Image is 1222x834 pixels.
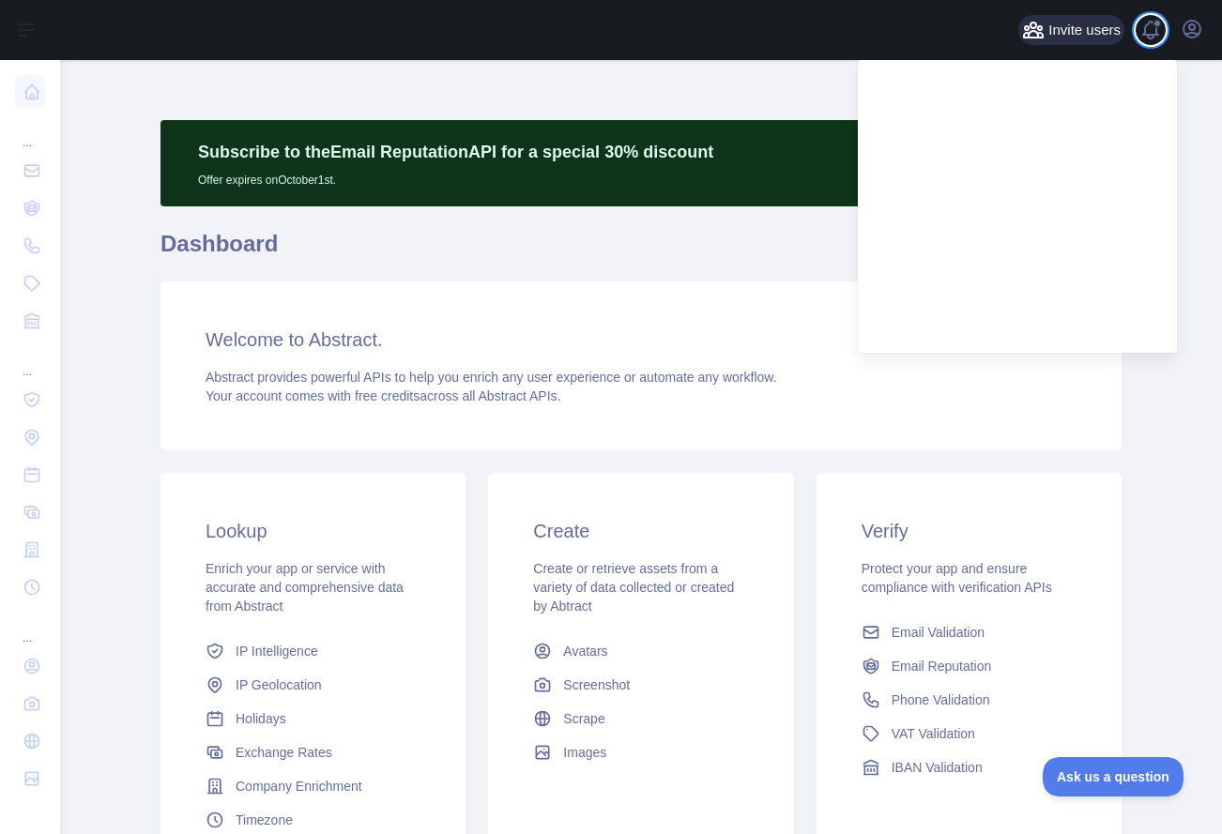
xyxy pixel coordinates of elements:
div: ... [15,113,45,150]
span: IP Intelligence [236,642,318,660]
div: ... [15,608,45,645]
a: Email Reputation [854,649,1084,683]
a: VAT Validation [854,717,1084,751]
span: Holidays [236,709,286,728]
a: Phone Validation [854,683,1084,717]
span: Scrape [563,709,604,728]
span: Phone Validation [892,690,990,709]
h1: Dashboard [160,229,1122,274]
span: Timezone [236,811,293,829]
a: Email Validation [854,615,1084,649]
span: IP Geolocation [236,675,322,694]
span: VAT Validation [892,724,975,743]
a: Scrape [526,702,756,735]
span: Create or retrieve assets from a variety of data collected or created by Abtract [533,561,734,614]
span: IBAN Validation [892,758,983,777]
span: Email Reputation [892,657,992,675]
span: Abstract provides powerful APIs to help you enrich any user experience or automate any workflow. [206,370,777,385]
div: ... [15,341,45,379]
span: Exchange Rates [236,743,332,762]
a: IBAN Validation [854,751,1084,784]
span: Avatars [563,642,607,660]
span: Images [563,743,606,762]
a: Images [526,735,756,769]
span: Protect your app and ensure compliance with verification APIs [862,561,1052,595]
h3: Verify [862,518,1077,544]
span: free credits [355,388,420,403]
a: Screenshot [526,668,756,702]
button: Invite users [1018,15,1124,45]
a: IP Intelligence [198,634,428,668]
h3: Welcome to Abstract. [206,326,1077,353]
span: Enrich your app or service with accurate and comprehensive data from Abstract [206,561,404,614]
a: Avatars [526,634,756,668]
span: Email Validation [892,623,985,642]
p: Subscribe to the Email Reputation API for a special 30 % discount [198,139,713,165]
span: Invite users [1048,20,1121,41]
a: Holidays [198,702,428,735]
span: Company Enrichment [236,777,362,796]
a: IP Geolocation [198,668,428,702]
p: Offer expires on October 1st. [198,165,713,188]
span: Your account comes with across all Abstract APIs. [206,388,560,403]
a: Company Enrichment [198,769,428,803]
h3: Lookup [206,518,420,544]
iframe: Toggle Customer Support [1043,757,1184,796]
h3: Create [533,518,748,544]
span: Screenshot [563,675,630,694]
a: Exchange Rates [198,735,428,769]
